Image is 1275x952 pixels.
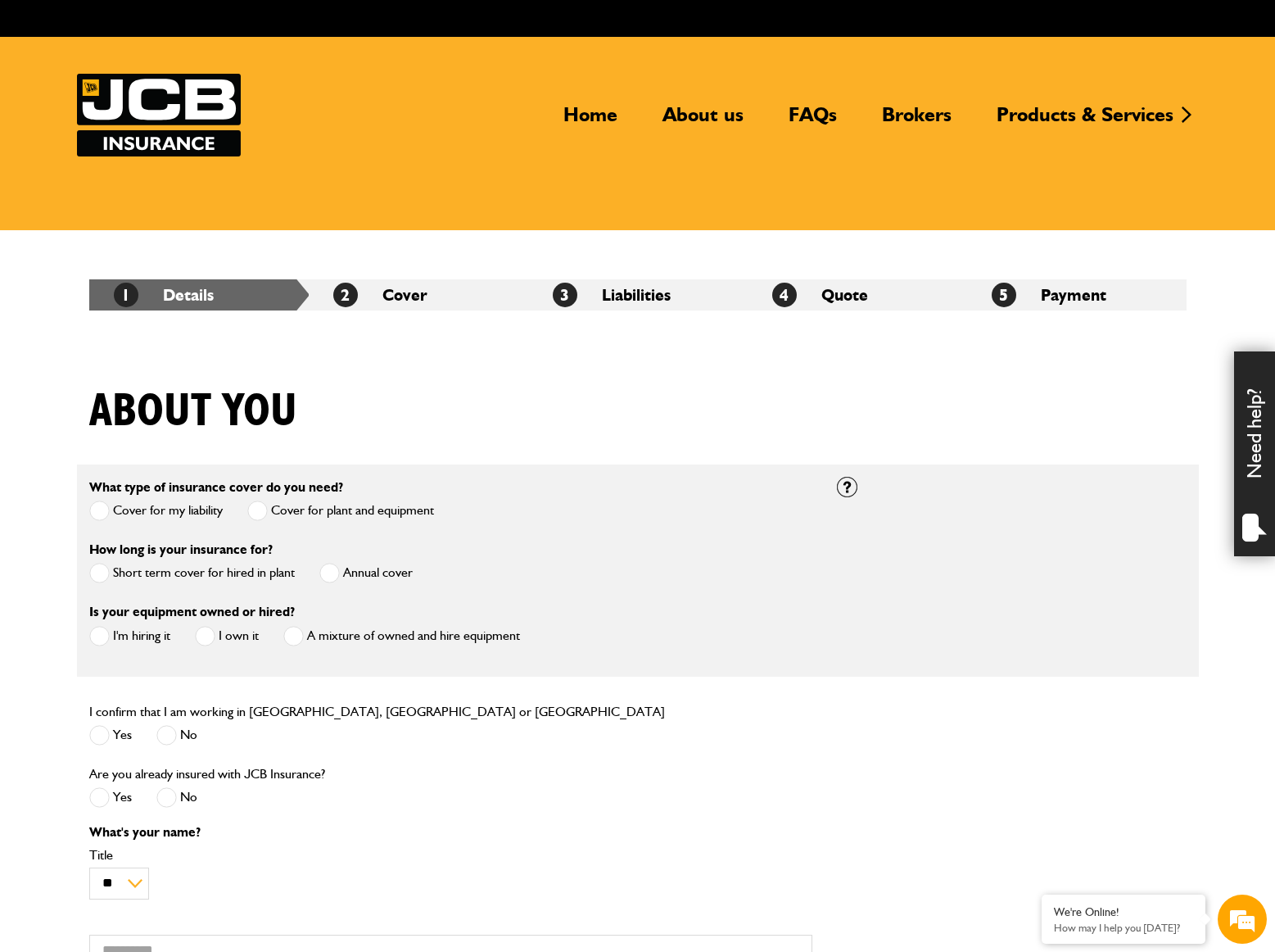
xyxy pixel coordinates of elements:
[89,605,295,619] label: Is your equipment owned or hired?
[89,501,223,521] label: Cover for my liability
[89,826,812,839] p: What's your name?
[89,768,325,781] label: Are you already insured with JCB Insurance?
[551,102,630,140] a: Home
[156,725,197,746] label: No
[984,102,1186,140] a: Products & Services
[1234,351,1275,556] div: Need help?
[333,283,358,307] span: 2
[967,279,1187,311] li: Payment
[156,787,197,808] label: No
[89,787,132,808] label: Yes
[89,543,273,556] label: How long is your insurance for?
[195,626,259,646] label: I own it
[1054,905,1193,919] div: We're Online!
[553,283,577,307] span: 3
[650,102,756,140] a: About us
[992,283,1016,307] span: 5
[89,725,132,746] label: Yes
[283,626,520,646] label: A mixture of owned and hire equipment
[748,279,967,311] li: Quote
[89,626,170,646] label: I'm hiring it
[309,279,528,311] li: Cover
[77,74,241,156] img: JCB Insurance Services logo
[247,501,434,521] label: Cover for plant and equipment
[89,384,297,439] h1: About you
[77,74,241,156] a: JCB Insurance Services
[89,563,295,583] label: Short term cover for hired in plant
[528,279,748,311] li: Liabilities
[89,481,343,494] label: What type of insurance cover do you need?
[89,279,309,311] li: Details
[772,283,797,307] span: 4
[89,705,665,719] label: I confirm that I am working in [GEOGRAPHIC_DATA], [GEOGRAPHIC_DATA] or [GEOGRAPHIC_DATA]
[114,283,138,307] span: 1
[870,102,964,140] a: Brokers
[89,849,812,862] label: Title
[319,563,413,583] label: Annual cover
[1054,922,1193,934] p: How may I help you today?
[776,102,849,140] a: FAQs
